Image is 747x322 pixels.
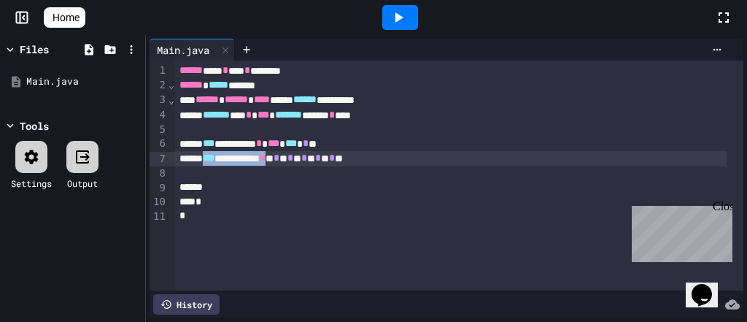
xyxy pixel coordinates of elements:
[150,93,168,107] div: 3
[150,152,168,166] div: 7
[6,6,101,93] div: Chat with us now!Close
[53,10,80,25] span: Home
[153,294,220,315] div: History
[44,7,85,28] a: Home
[150,123,168,137] div: 5
[20,118,49,134] div: Tools
[150,64,168,78] div: 1
[150,210,168,224] div: 11
[20,42,49,57] div: Files
[67,177,98,190] div: Output
[150,137,168,151] div: 6
[150,166,168,181] div: 8
[26,74,140,89] div: Main.java
[150,108,168,123] div: 4
[11,177,52,190] div: Settings
[686,264,732,307] iframe: chat widget
[150,42,217,58] div: Main.java
[150,181,168,196] div: 9
[150,39,235,61] div: Main.java
[168,79,175,91] span: Fold line
[150,78,168,93] div: 2
[168,94,175,106] span: Fold line
[150,195,168,210] div: 10
[626,200,732,262] iframe: chat widget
